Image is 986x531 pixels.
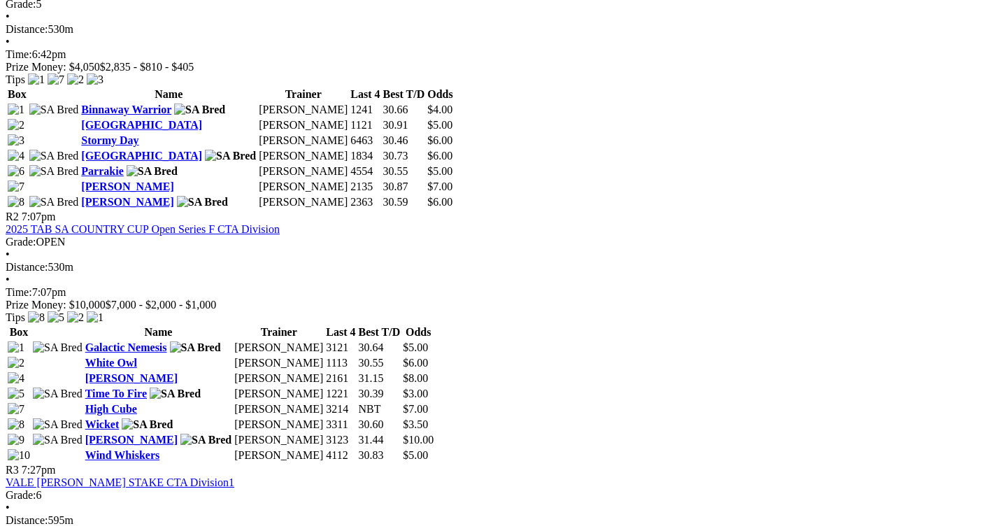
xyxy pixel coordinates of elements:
td: 4554 [350,164,380,178]
a: [PERSON_NAME] [85,372,178,384]
td: 1121 [350,118,380,132]
img: 8 [8,196,24,208]
img: SA Bred [29,150,79,162]
td: 2363 [350,195,380,209]
img: SA Bred [29,165,79,178]
td: 30.91 [383,118,426,132]
span: $6.00 [403,357,428,369]
td: 30.87 [383,180,426,194]
img: 4 [8,372,24,385]
img: 7 [8,403,24,416]
a: 2025 TAB SA COUNTRY CUP Open Series F CTA Division [6,223,280,235]
span: $2,835 - $810 - $405 [100,61,194,73]
img: 8 [8,418,24,431]
span: $5.00 [427,119,452,131]
td: 1113 [325,356,356,370]
a: Stormy Day [81,134,138,146]
span: $6.00 [427,196,452,208]
td: 6463 [350,134,380,148]
span: 7:27pm [22,464,56,476]
span: $3.00 [403,388,428,399]
img: 4 [8,150,24,162]
img: SA Bred [33,341,83,354]
td: 3311 [325,418,356,432]
a: Wind Whiskers [85,449,160,461]
span: $6.00 [427,150,452,162]
span: $5.00 [427,165,452,177]
div: 6 [6,489,980,502]
img: SA Bred [177,196,228,208]
span: • [6,248,10,260]
a: [GEOGRAPHIC_DATA] [81,119,202,131]
span: Time: [6,48,32,60]
span: Box [8,88,27,100]
span: R3 [6,464,19,476]
a: [GEOGRAPHIC_DATA] [81,150,202,162]
td: 30.73 [383,149,426,163]
th: Name [85,325,233,339]
td: 30.66 [383,103,426,117]
img: 1 [8,104,24,116]
div: 530m [6,23,980,36]
a: Galactic Nemesis [85,341,167,353]
td: [PERSON_NAME] [258,164,348,178]
img: 2 [8,357,24,369]
img: SA Bred [150,388,201,400]
span: • [6,502,10,514]
th: Trainer [234,325,324,339]
img: 8 [28,311,45,324]
img: SA Bred [122,418,173,431]
span: $6.00 [427,134,452,146]
img: SA Bred [29,196,79,208]
th: Odds [402,325,434,339]
span: $4.00 [427,104,452,115]
td: [PERSON_NAME] [258,103,348,117]
td: 30.39 [358,387,401,401]
td: 30.55 [358,356,401,370]
td: [PERSON_NAME] [234,418,324,432]
a: Parrakie [81,165,123,177]
img: 9 [8,434,24,446]
a: [PERSON_NAME] [81,196,173,208]
span: Distance: [6,261,48,273]
td: 4112 [325,448,356,462]
span: $5.00 [403,341,428,353]
th: Odds [427,87,453,101]
div: Prize Money: $4,050 [6,61,980,73]
img: SA Bred [29,104,79,116]
td: [PERSON_NAME] [258,180,348,194]
td: [PERSON_NAME] [258,195,348,209]
th: Best T/D [358,325,401,339]
th: Last 4 [325,325,356,339]
img: SA Bred [33,418,83,431]
td: [PERSON_NAME] [258,149,348,163]
span: $10.00 [403,434,434,446]
td: [PERSON_NAME] [234,387,324,401]
th: Best T/D [383,87,426,101]
td: 30.46 [383,134,426,148]
img: 7 [8,180,24,193]
td: 1221 [325,387,356,401]
span: Distance: [6,23,48,35]
img: 1 [87,311,103,324]
td: 2135 [350,180,380,194]
span: $7.00 [427,180,452,192]
span: • [6,10,10,22]
td: [PERSON_NAME] [234,448,324,462]
a: [PERSON_NAME] [85,434,178,446]
div: Prize Money: $10,000 [6,299,980,311]
a: White Owl [85,357,137,369]
div: 7:07pm [6,286,980,299]
td: 31.44 [358,433,401,447]
th: Name [80,87,257,101]
span: Grade: [6,236,36,248]
img: 5 [8,388,24,400]
td: [PERSON_NAME] [258,134,348,148]
a: Time To Fire [85,388,147,399]
td: 30.60 [358,418,401,432]
img: 5 [48,311,64,324]
a: [PERSON_NAME] [81,180,173,192]
span: Tips [6,73,25,85]
img: SA Bred [33,434,83,446]
div: 6:42pm [6,48,980,61]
